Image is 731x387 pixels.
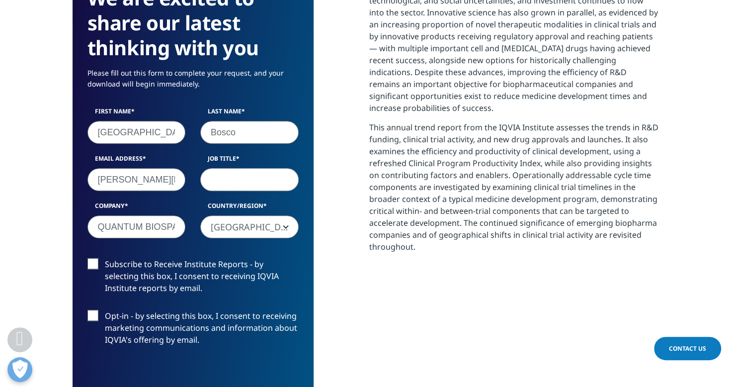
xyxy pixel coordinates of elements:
[87,107,186,121] label: First Name
[7,357,32,382] button: Ouvrir le centre de préférences
[87,310,299,351] label: Opt-in - by selecting this box, I consent to receiving marketing communications and information a...
[87,68,299,97] p: Please fill out this form to complete your request, and your download will begin immediately.
[654,337,721,360] a: Contact Us
[200,107,299,121] label: Last Name
[201,216,298,239] span: Belgium
[369,121,659,260] p: This annual trend report from the IQVIA Institute assesses the trends in R&D funding, clinical tr...
[200,215,299,238] span: Belgium
[87,258,299,299] label: Subscribe to Receive Institute Reports - by selecting this box, I consent to receiving IQVIA Inst...
[200,154,299,168] label: Job Title
[200,201,299,215] label: Country/Region
[669,344,706,353] span: Contact Us
[87,201,186,215] label: Company
[87,154,186,168] label: Email Address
